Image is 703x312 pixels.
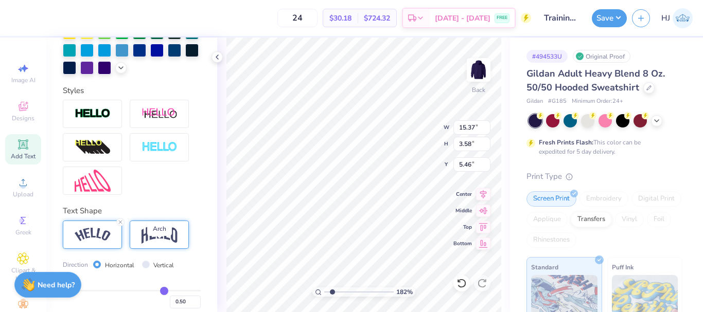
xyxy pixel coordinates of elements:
label: Vertical [153,261,174,270]
a: HJ [661,8,693,28]
span: Middle [453,207,472,214]
input: – – [277,9,318,27]
div: Embroidery [579,191,628,207]
div: Arch [147,222,172,236]
span: # G185 [548,97,567,106]
div: Digital Print [631,191,681,207]
strong: Fresh Prints Flash: [539,138,593,146]
div: Print Type [526,171,682,182]
div: Original Proof [573,50,630,63]
span: 182 % [396,287,413,297]
span: Image AI [11,76,36,84]
div: Text Shape [63,205,201,217]
span: $30.18 [329,13,351,24]
div: Rhinestones [526,232,576,248]
span: Center [453,191,472,198]
img: Arc [75,228,111,242]
span: Greek [15,228,31,236]
img: Back [468,60,489,80]
span: [DATE] - [DATE] [435,13,490,24]
div: Vinyl [615,212,644,227]
span: Upload [13,190,33,198]
div: Styles [63,85,201,97]
span: $724.32 [364,13,390,24]
img: Arch [142,225,178,244]
span: Top [453,224,472,231]
img: Hughe Josh Cabanete [673,8,693,28]
img: 3d Illusion [75,139,111,156]
img: Free Distort [75,170,111,192]
img: Stroke [75,108,111,120]
span: Minimum Order: 24 + [572,97,623,106]
img: Shadow [142,107,178,120]
span: Bottom [453,240,472,247]
div: Foil [647,212,671,227]
span: Add Text [11,152,36,160]
input: Untitled Design [536,8,587,28]
div: Back [472,85,485,95]
span: HJ [661,12,670,24]
label: Horizontal [105,261,134,270]
div: Transfers [571,212,612,227]
span: Standard [531,262,558,272]
span: Designs [12,114,34,122]
span: Gildan Adult Heavy Blend 8 Oz. 50/50 Hooded Sweatshirt [526,67,665,94]
img: Negative Space [142,141,178,153]
span: Gildan [526,97,543,106]
div: This color can be expedited for 5 day delivery. [539,138,665,156]
div: # 494533U [526,50,568,63]
span: Direction [63,260,88,269]
button: Save [592,9,627,27]
div: Applique [526,212,568,227]
strong: Need help? [38,280,75,290]
span: Puff Ink [612,262,634,272]
span: Clipart & logos [5,266,41,283]
span: FREE [497,14,507,22]
div: Screen Print [526,191,576,207]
